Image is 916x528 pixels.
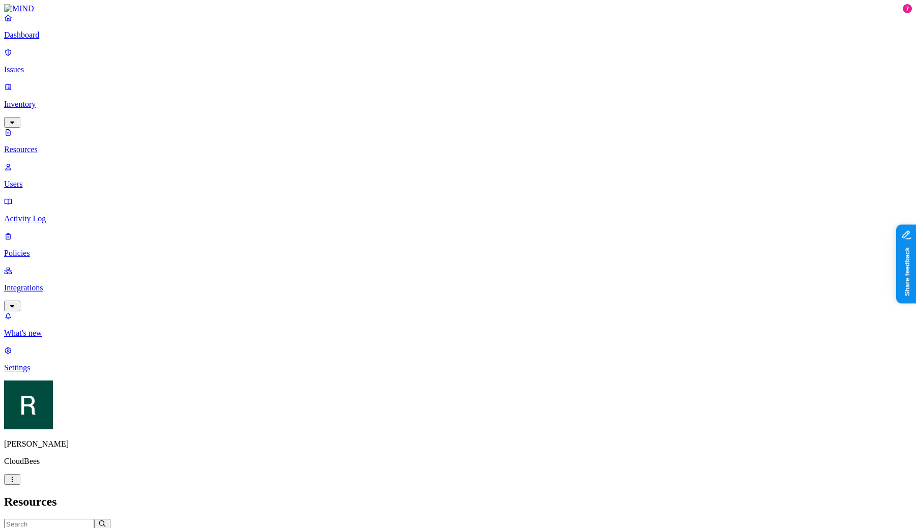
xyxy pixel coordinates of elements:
[4,495,912,509] h2: Resources
[4,65,912,74] p: Issues
[4,31,912,40] p: Dashboard
[4,231,912,258] a: Policies
[4,266,912,310] a: Integrations
[4,363,912,372] p: Settings
[4,283,912,292] p: Integrations
[4,457,912,466] p: CloudBees
[4,380,53,429] img: Ron Rabinovich
[4,180,912,189] p: Users
[4,145,912,154] p: Resources
[4,4,912,13] a: MIND
[4,439,912,449] p: [PERSON_NAME]
[903,4,912,13] div: 7
[4,82,912,126] a: Inventory
[4,162,912,189] a: Users
[4,249,912,258] p: Policies
[4,311,912,338] a: What's new
[4,13,912,40] a: Dashboard
[4,100,912,109] p: Inventory
[4,329,912,338] p: What's new
[4,214,912,223] p: Activity Log
[4,128,912,154] a: Resources
[4,346,912,372] a: Settings
[4,48,912,74] a: Issues
[4,4,34,13] img: MIND
[4,197,912,223] a: Activity Log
